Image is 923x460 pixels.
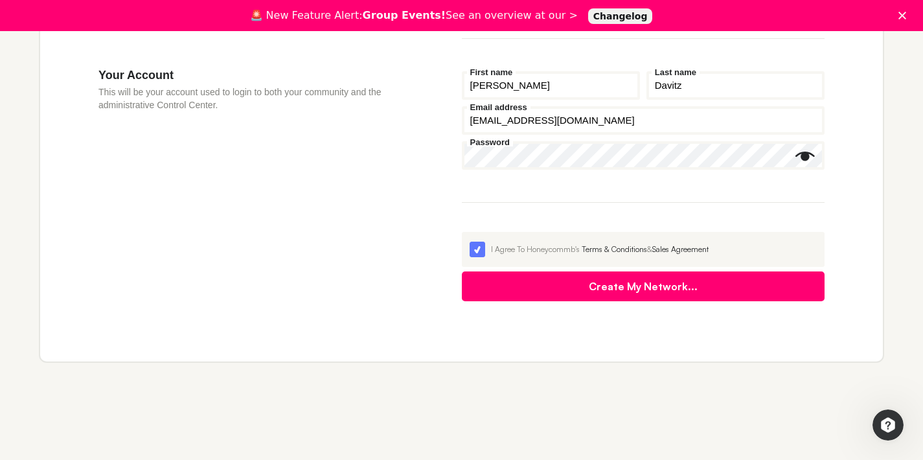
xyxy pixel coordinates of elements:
iframe: Intercom live chat [872,409,904,441]
input: Last name [646,71,825,100]
div: 🚨 New Feature Alert: See an overview at our > [250,9,578,22]
button: Create My Network... [462,271,825,301]
label: Email address [467,103,530,111]
div: I Agree To Honeycommb's & [491,244,817,255]
input: Email address [462,106,825,135]
p: This will be your account used to login to both your community and the administrative Control Cen... [98,86,384,111]
label: Password [467,138,513,146]
h3: Your Account [98,68,384,82]
b: Group Events! [363,9,446,21]
a: Terms & Conditions [582,244,647,254]
label: First name [467,68,516,76]
a: Sales Agreement [652,244,709,254]
button: Show password [795,146,815,166]
input: First name [462,71,640,100]
label: Last name [652,68,700,76]
a: Changelog [588,8,653,24]
div: Close [898,12,911,19]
